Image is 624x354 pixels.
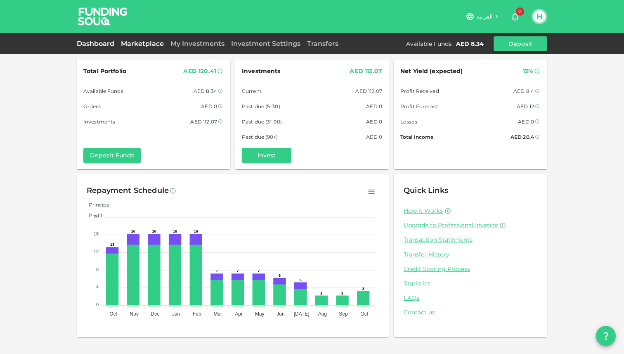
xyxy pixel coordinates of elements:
[516,7,524,16] span: 0
[87,184,169,197] div: Repayment Schedule
[400,133,433,141] span: Total Income
[228,40,304,48] a: Investment Settings
[94,214,99,219] tspan: 20
[277,311,284,317] tspan: Jun
[255,311,265,317] tspan: May
[96,284,99,289] tspan: 4
[404,236,537,244] a: Transaction Statements
[404,221,499,229] span: Upgrade to Professional Investor
[193,311,201,317] tspan: Feb
[533,10,546,23] button: H
[404,221,537,229] a: Upgrade to Professional Investor
[476,13,493,20] span: العربية
[190,117,217,126] div: AED 112.07
[596,326,616,346] button: question
[83,117,115,126] span: Investments
[77,40,118,48] a: Dashboard
[96,267,99,272] tspan: 8
[494,36,547,51] button: Deposit
[201,102,217,111] div: AED 0
[83,102,101,111] span: Orders
[360,311,368,317] tspan: Oct
[109,311,117,317] tspan: Oct
[94,249,99,254] tspan: 12
[172,311,180,317] tspan: Jan
[366,133,382,141] div: AED 0
[94,231,99,236] tspan: 16
[513,87,534,95] div: AED 8.4
[518,117,534,126] div: AED 0
[235,311,243,317] tspan: Apr
[511,133,534,141] div: AED 20.4
[83,66,126,76] span: Total Portfolio
[404,251,537,259] a: Transfer History
[183,66,216,76] div: AED 120.41
[194,87,217,95] div: AED 8.34
[350,66,382,76] div: AED 112.07
[355,87,382,95] div: AED 112.07
[242,87,262,95] span: Current
[507,8,523,25] button: 0
[523,66,533,76] div: 12%
[242,117,282,126] span: Past due (31-90)
[83,212,103,219] span: Profit
[83,202,111,208] span: Principal
[318,311,327,317] tspan: Aug
[96,302,99,307] tspan: 0
[400,87,439,95] span: Profit Received
[404,186,448,195] span: Quick Links
[404,207,443,215] a: How it Works
[304,40,342,48] a: Transfers
[404,294,537,302] a: FAQs
[404,280,537,287] a: Statistics
[214,311,222,317] tspan: Mar
[242,102,280,111] span: Past due (5-30)
[242,66,280,76] span: Investments
[366,102,382,111] div: AED 0
[242,133,278,141] span: Past due (90+)
[118,40,167,48] a: Marketplace
[167,40,228,48] a: My Investments
[456,40,484,48] div: AED 8.34
[517,102,534,111] div: AED 12
[151,311,159,317] tspan: Dec
[366,117,382,126] div: AED 0
[406,40,453,48] div: Available Funds :
[400,66,463,76] span: Net Yield (expected)
[294,311,310,317] tspan: [DATE]
[400,102,438,111] span: Profit Forecast
[83,148,141,163] button: Deposit Funds
[404,309,537,316] a: Contact us
[404,265,537,273] a: Credit Scoring Process
[242,148,291,163] button: Invest
[339,311,348,317] tspan: Sep
[83,87,123,95] span: Available Funds
[130,311,139,317] tspan: Nov
[400,117,417,126] span: Losses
